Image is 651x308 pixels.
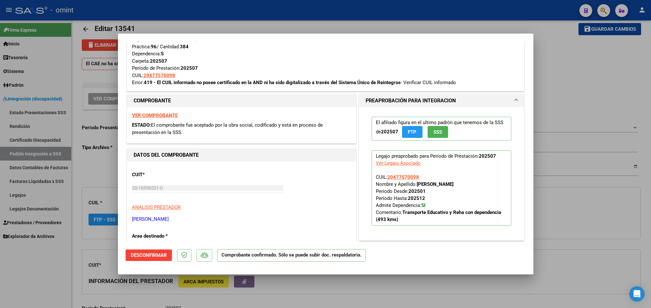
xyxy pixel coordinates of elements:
span: Comentario: [376,209,501,222]
button: SSS [428,126,448,138]
strong: S [161,51,164,57]
strong: 202507 [479,153,496,159]
strong: Transporte Educativo y Reha con dependencia (493 kms) [376,209,501,222]
mat-expansion-panel-header: PREAPROBACIÓN PARA INTEGRACION [359,94,524,107]
p: Area destinado * [132,233,198,240]
strong: DATOS DEL COMPROBANTE [134,152,199,158]
div: Tipo de Archivo: Importe Solicitado: Práctica: / Cantidad: Dependencia: Carpeta: Período de Prest... [132,29,519,86]
p: CUIT [132,171,198,178]
strong: COMPROBANTE [134,98,171,104]
p: Legajo preaprobado para Período de Prestación: [372,150,512,226]
strong: 419 - El CUIL informado no posee certificado en la AND ni ha sido digitalizado a través del Siste... [144,80,401,85]
button: Desconfirmar [126,249,172,261]
a: VER COMPROBANTE [132,113,178,118]
strong: 96 [151,44,157,50]
div: PREAPROBACIÓN PARA INTEGRACION [359,107,524,241]
span: El comprobante fue aceptado por la obra social, codificado y está en proceso de presentación en l... [132,122,323,135]
strong: 202507 [150,58,167,64]
strong: 384 [180,44,189,50]
span: Desconfirmar [131,252,167,258]
strong: [PERSON_NAME] [417,181,453,187]
div: Ver Legajo Asociado [376,160,421,167]
span: FTP [408,129,416,135]
span: 20477570098 [387,174,419,180]
strong: 202501 [408,188,426,194]
strong: 202512 [408,195,425,201]
span: ANALISIS PRESTADOR [132,204,181,210]
span: ESTADO: [132,122,151,128]
button: FTP [402,126,422,138]
span: SSS [433,129,442,135]
strong: 202507 [181,65,198,71]
span: CUIL: Nombre y Apellido: Período Desde: Período Hasta: Admite Dependencia: [376,174,501,222]
p: El afiliado figura en el ultimo padrón que tenemos de la SSS de [372,117,512,141]
h1: PREAPROBACIÓN PARA INTEGRACION [366,97,456,105]
p: [PERSON_NAME] [132,216,351,223]
p: Comprobante confirmado. Sólo se puede subir doc. respaldatoria. [217,249,366,262]
div: Open Intercom Messenger [629,286,645,302]
span: 20477570098 [143,73,175,78]
strong: SI [421,202,425,208]
strong: 202507 [381,129,398,135]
